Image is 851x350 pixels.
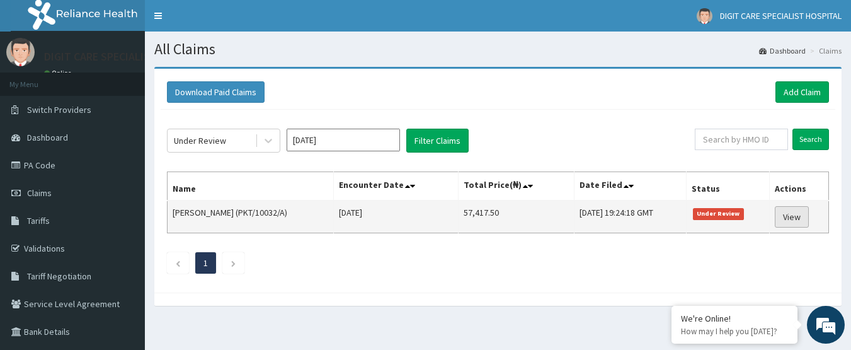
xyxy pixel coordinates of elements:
h1: All Claims [154,41,842,57]
th: Total Price(₦) [459,172,574,201]
button: Download Paid Claims [167,81,265,103]
li: Claims [807,45,842,56]
span: Tariff Negotiation [27,271,91,282]
a: View [775,206,809,228]
img: User Image [6,38,35,66]
span: Tariffs [27,215,50,226]
input: Search [792,129,829,150]
img: User Image [697,8,712,24]
div: Chat with us now [66,71,212,87]
td: [PERSON_NAME] (PKT/10032/A) [168,201,334,233]
td: [DATE] 19:24:18 GMT [574,201,687,233]
td: [DATE] [333,201,459,233]
a: Page 1 is your current page [203,257,208,269]
span: Claims [27,187,52,199]
th: Encounter Date [333,172,459,201]
div: Under Review [174,134,226,147]
span: Under Review [693,208,744,219]
textarea: Type your message and hit 'Enter' [6,224,240,268]
input: Select Month and Year [287,129,400,151]
th: Actions [769,172,828,201]
th: Status [686,172,769,201]
a: Dashboard [759,45,806,56]
input: Search by HMO ID [695,129,788,150]
td: 57,417.50 [459,201,574,233]
th: Name [168,172,334,201]
a: Online [44,69,74,78]
p: How may I help you today? [681,326,788,337]
div: We're Online! [681,313,788,324]
span: Dashboard [27,132,68,143]
th: Date Filed [574,172,687,201]
a: Next page [231,257,236,269]
a: Add Claim [775,81,829,103]
span: We're online! [73,98,174,226]
div: Minimize live chat window [207,6,237,37]
span: DIGIT CARE SPECIALIST HOSPITAL [720,10,842,21]
a: Previous page [175,257,181,269]
p: DIGIT CARE SPECIALIST HOSPITAL [44,51,208,62]
span: Switch Providers [27,104,91,115]
img: d_794563401_company_1708531726252_794563401 [23,63,51,95]
button: Filter Claims [406,129,469,153]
